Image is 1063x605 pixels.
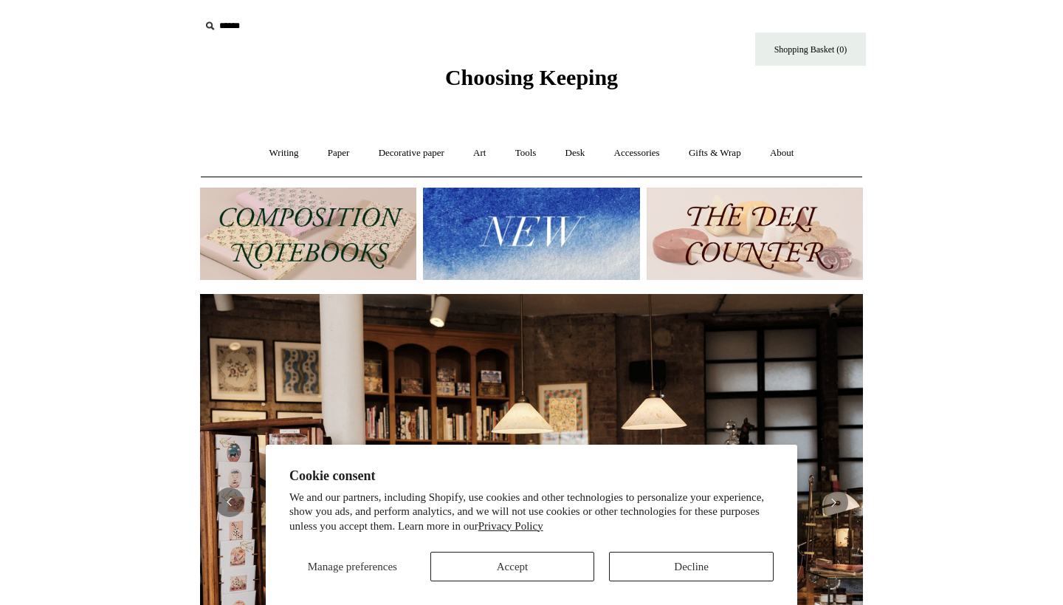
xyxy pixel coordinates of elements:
a: Desk [552,134,599,173]
a: About [757,134,808,173]
a: Shopping Basket (0) [755,33,866,66]
img: New.jpg__PID:f73bdf93-380a-4a35-bcfe-7823039498e1 [423,188,639,280]
button: Next [819,488,848,517]
span: Manage preferences [308,561,397,572]
a: Decorative paper [365,134,458,173]
a: Tools [502,134,550,173]
p: We and our partners, including Shopify, use cookies and other technologies to personalize your ex... [289,491,774,534]
button: Previous [215,488,244,517]
a: Privacy Policy [478,520,543,532]
button: Accept [430,552,595,581]
span: Choosing Keeping [445,65,618,89]
img: The Deli Counter [647,188,863,280]
a: Gifts & Wrap [675,134,754,173]
a: Choosing Keeping [445,77,618,87]
a: Paper [314,134,363,173]
button: Decline [609,552,774,581]
img: 202302 Composition ledgers.jpg__PID:69722ee6-fa44-49dd-a067-31375e5d54ec [200,188,416,280]
h2: Cookie consent [289,468,774,484]
a: Accessories [601,134,673,173]
button: Manage preferences [289,552,416,581]
a: Writing [256,134,312,173]
a: Art [460,134,499,173]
